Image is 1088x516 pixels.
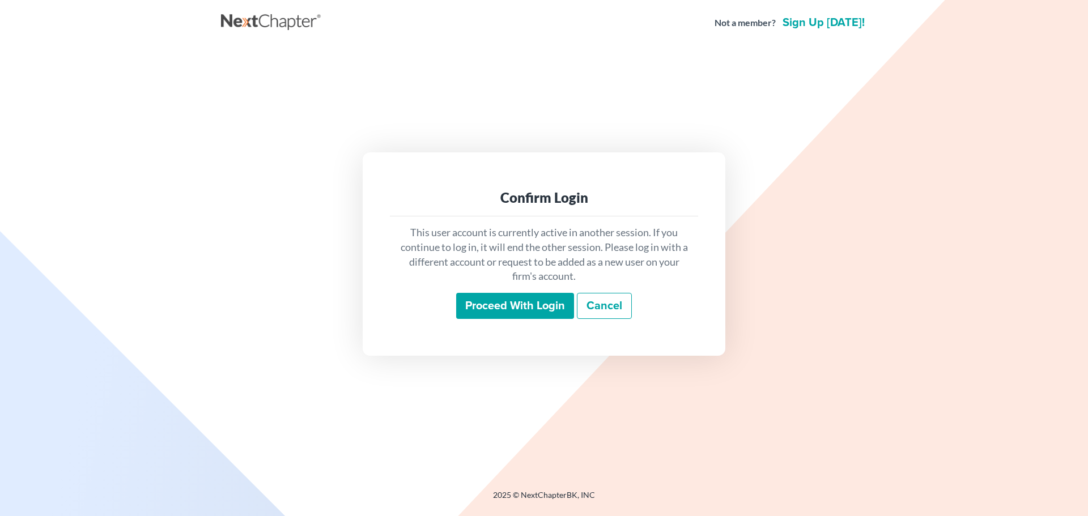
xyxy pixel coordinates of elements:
[780,17,867,28] a: Sign up [DATE]!
[577,293,632,319] a: Cancel
[399,189,689,207] div: Confirm Login
[221,489,867,510] div: 2025 © NextChapterBK, INC
[715,16,776,29] strong: Not a member?
[456,293,574,319] input: Proceed with login
[399,225,689,284] p: This user account is currently active in another session. If you continue to log in, it will end ...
